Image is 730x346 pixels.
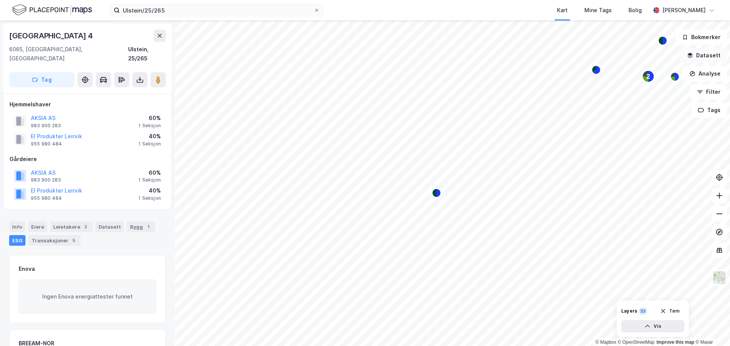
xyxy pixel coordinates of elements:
[681,48,727,63] button: Datasett
[9,45,128,63] div: 6065, [GEOGRAPHIC_DATA], [GEOGRAPHIC_DATA]
[138,141,161,147] div: 1 Seksjon
[138,186,161,195] div: 40%
[127,221,155,232] div: Bygg
[128,45,166,63] div: Ulstein, 25/265
[19,264,35,273] div: Enova
[621,308,637,314] div: Layers
[120,5,314,16] input: Søk på adresse, matrikkel, gårdeiere, leietakere eller personer
[9,221,25,232] div: Info
[621,320,684,332] button: Vis
[10,155,165,164] div: Gårdeiere
[584,6,612,15] div: Mine Tags
[670,72,679,81] div: Map marker
[10,100,165,109] div: Hjemmelshaver
[658,36,667,45] div: Map marker
[29,235,81,246] div: Transaksjoner
[31,123,61,129] div: 983 900 283
[31,177,61,183] div: 983 900 283
[28,221,47,232] div: Eiere
[95,221,124,232] div: Datasett
[9,235,25,246] div: ESG
[138,114,161,123] div: 60%
[662,6,706,15] div: [PERSON_NAME]
[618,340,655,345] a: OpenStreetMap
[595,340,616,345] a: Mapbox
[657,340,694,345] a: Improve this map
[647,73,650,80] text: 2
[557,6,568,15] div: Kart
[138,132,161,141] div: 40%
[9,30,94,42] div: [GEOGRAPHIC_DATA] 4
[19,280,156,314] div: Ingen Enova energiattester funnet
[138,123,161,129] div: 1 Seksjon
[138,168,161,177] div: 60%
[642,70,654,82] div: Map marker
[692,103,727,118] button: Tags
[138,195,161,201] div: 1 Seksjon
[138,177,161,183] div: 1 Seksjon
[31,195,62,201] div: 955 980 484
[82,223,89,231] div: 2
[683,66,727,81] button: Analyse
[50,221,92,232] div: Leietakere
[628,6,642,15] div: Bolig
[676,30,727,45] button: Bokmerker
[12,3,92,17] img: logo.f888ab2527a4732fd821a326f86c7f29.svg
[690,84,727,100] button: Filter
[70,237,78,244] div: 5
[432,188,441,197] div: Map marker
[655,305,684,317] button: Tøm
[712,270,727,285] img: Z
[144,223,152,231] div: 1
[639,307,647,315] div: 33
[592,65,601,74] div: Map marker
[31,141,62,147] div: 955 980 484
[692,310,730,346] div: Kontrollprogram for chat
[692,310,730,346] iframe: Chat Widget
[9,72,75,87] button: Tag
